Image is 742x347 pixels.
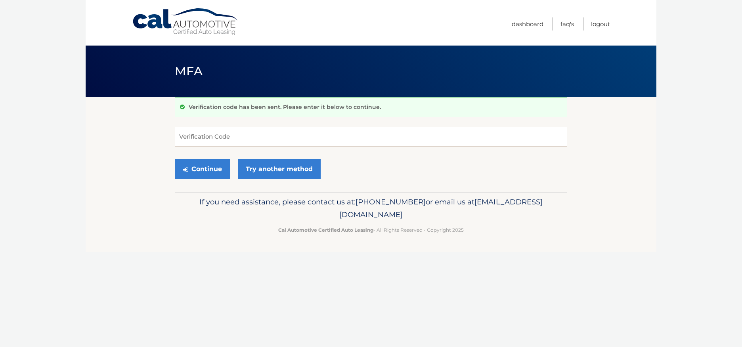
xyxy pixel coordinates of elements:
a: FAQ's [560,17,574,31]
strong: Cal Automotive Certified Auto Leasing [278,227,373,233]
p: Verification code has been sent. Please enter it below to continue. [189,103,381,111]
a: Try another method [238,159,321,179]
span: [EMAIL_ADDRESS][DOMAIN_NAME] [339,197,543,219]
p: If you need assistance, please contact us at: or email us at [180,196,562,221]
input: Verification Code [175,127,567,147]
a: Logout [591,17,610,31]
p: - All Rights Reserved - Copyright 2025 [180,226,562,234]
a: Cal Automotive [132,8,239,36]
a: Dashboard [512,17,543,31]
button: Continue [175,159,230,179]
span: [PHONE_NUMBER] [356,197,426,206]
span: MFA [175,64,203,78]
